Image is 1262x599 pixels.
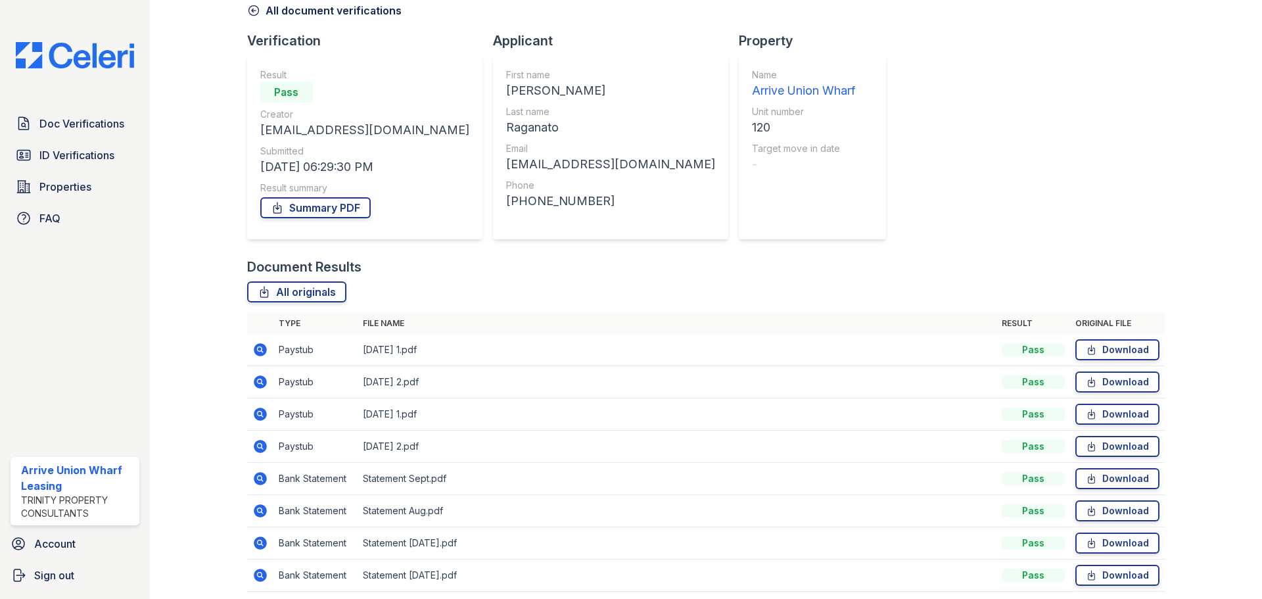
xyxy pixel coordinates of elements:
div: Trinity Property Consultants [21,494,134,520]
div: Pass [1002,537,1065,550]
div: Unit number [752,105,855,118]
div: [EMAIL_ADDRESS][DOMAIN_NAME] [260,121,469,139]
td: Statement Sept.pdf [358,463,996,495]
a: All document verifications [247,3,402,18]
a: Download [1075,339,1159,360]
th: Original file [1070,313,1165,334]
span: FAQ [39,210,60,226]
div: [DATE] 06:29:30 PM [260,158,469,176]
div: Pass [1002,504,1065,517]
div: Result [260,68,469,82]
td: Statement [DATE].pdf [358,527,996,560]
a: Download [1075,468,1159,489]
div: Pass [1002,472,1065,485]
a: Sign out [5,562,145,588]
div: 120 [752,118,855,137]
div: Name [752,68,855,82]
div: Pass [260,82,313,103]
span: Doc Verifications [39,116,124,132]
a: Summary PDF [260,197,371,218]
div: First name [506,68,715,82]
div: Pass [1002,569,1065,582]
a: All originals [247,281,346,302]
div: Document Results [247,258,362,276]
div: Submitted [260,145,469,158]
a: Download [1075,533,1159,554]
td: Paystub [273,334,358,366]
a: Download [1075,371,1159,393]
a: Properties [11,174,139,200]
div: Pass [1002,375,1065,389]
td: Bank Statement [273,527,358,560]
th: Result [996,313,1070,334]
a: Download [1075,565,1159,586]
a: Doc Verifications [11,110,139,137]
div: Creator [260,108,469,121]
a: FAQ [11,205,139,231]
div: [PERSON_NAME] [506,82,715,100]
div: Pass [1002,343,1065,356]
span: ID Verifications [39,147,114,163]
div: Result summary [260,181,469,195]
a: Download [1075,436,1159,457]
div: [EMAIL_ADDRESS][DOMAIN_NAME] [506,155,715,174]
div: [PHONE_NUMBER] [506,192,715,210]
a: Account [5,531,145,557]
div: Last name [506,105,715,118]
td: [DATE] 2.pdf [358,366,996,398]
span: Sign out [34,567,74,583]
td: [DATE] 1.pdf [358,398,996,431]
div: Verification [247,32,493,50]
div: Applicant [493,32,739,50]
td: Paystub [273,366,358,398]
td: Statement Aug.pdf [358,495,996,527]
td: Bank Statement [273,495,358,527]
th: Type [273,313,358,334]
div: Phone [506,179,715,192]
div: Pass [1002,408,1065,421]
span: Account [34,536,76,552]
td: [DATE] 2.pdf [358,431,996,463]
td: Paystub [273,431,358,463]
div: Arrive Union Wharf [752,82,855,100]
a: Download [1075,404,1159,425]
td: Paystub [273,398,358,431]
div: Email [506,142,715,155]
td: Statement [DATE].pdf [358,560,996,592]
span: Properties [39,179,91,195]
div: Arrive Union Wharf Leasing [21,462,134,494]
div: Raganato [506,118,715,137]
td: Bank Statement [273,463,358,495]
th: File name [358,313,996,334]
div: - [752,155,855,174]
td: Bank Statement [273,560,358,592]
a: ID Verifications [11,142,139,168]
img: CE_Logo_Blue-a8612792a0a2168367f1c8372b55b34899dd931a85d93a1a3d3e32e68fde9ad4.png [5,42,145,68]
div: Target move in date [752,142,855,155]
a: Name Arrive Union Wharf [752,68,855,100]
div: Property [739,32,897,50]
td: [DATE] 1.pdf [358,334,996,366]
a: Download [1075,500,1159,521]
div: Pass [1002,440,1065,453]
